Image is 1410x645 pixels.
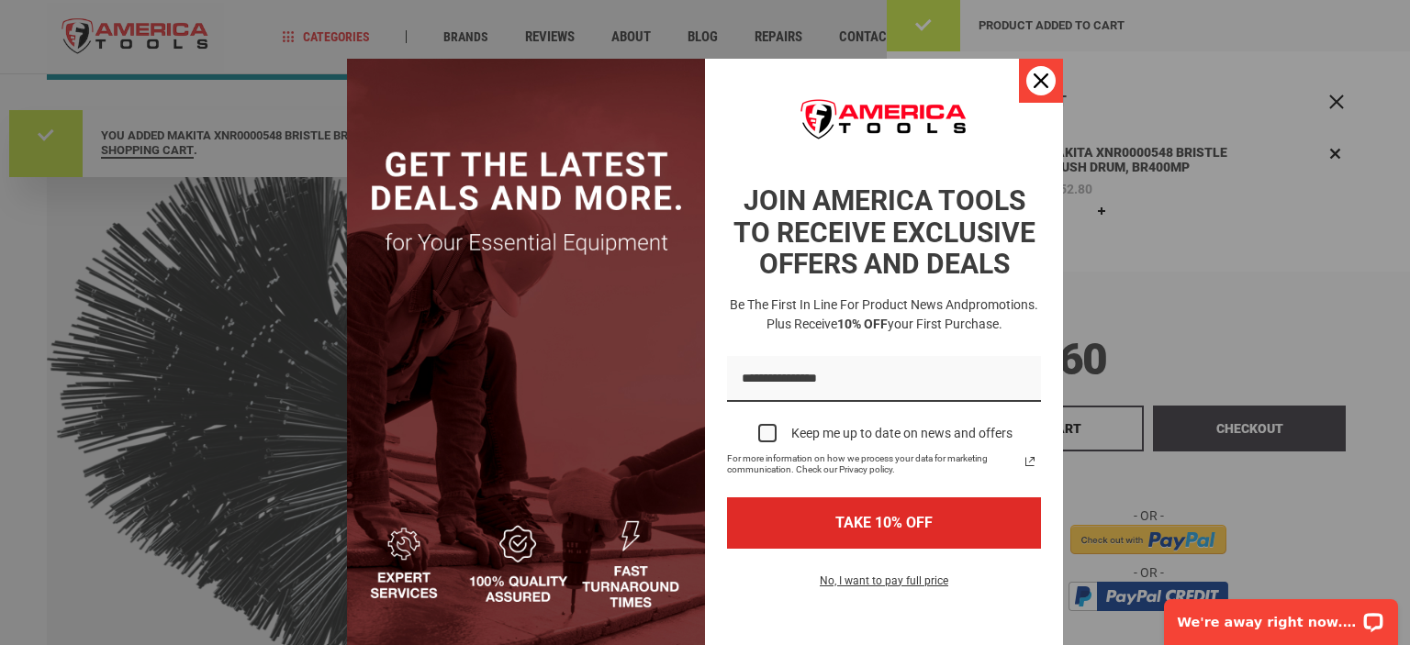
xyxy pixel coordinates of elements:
[837,317,888,331] strong: 10% OFF
[791,426,1013,441] div: Keep me up to date on news and offers
[1019,450,1041,473] a: Read our Privacy Policy
[1034,73,1048,88] svg: close icon
[727,453,1019,475] span: For more information on how we process your data for marketing communication. Check our Privacy p...
[727,356,1041,403] input: Email field
[1019,450,1041,473] svg: link icon
[1019,59,1063,103] button: Close
[733,184,1035,280] strong: JOIN AMERICA TOOLS TO RECEIVE EXCLUSIVE OFFERS AND DEALS
[727,497,1041,548] button: TAKE 10% OFF
[767,297,1039,331] span: promotions. Plus receive your first purchase.
[1152,587,1410,645] iframe: LiveChat chat widget
[723,295,1045,334] h3: Be the first in line for product news and
[805,571,963,602] button: No, I want to pay full price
